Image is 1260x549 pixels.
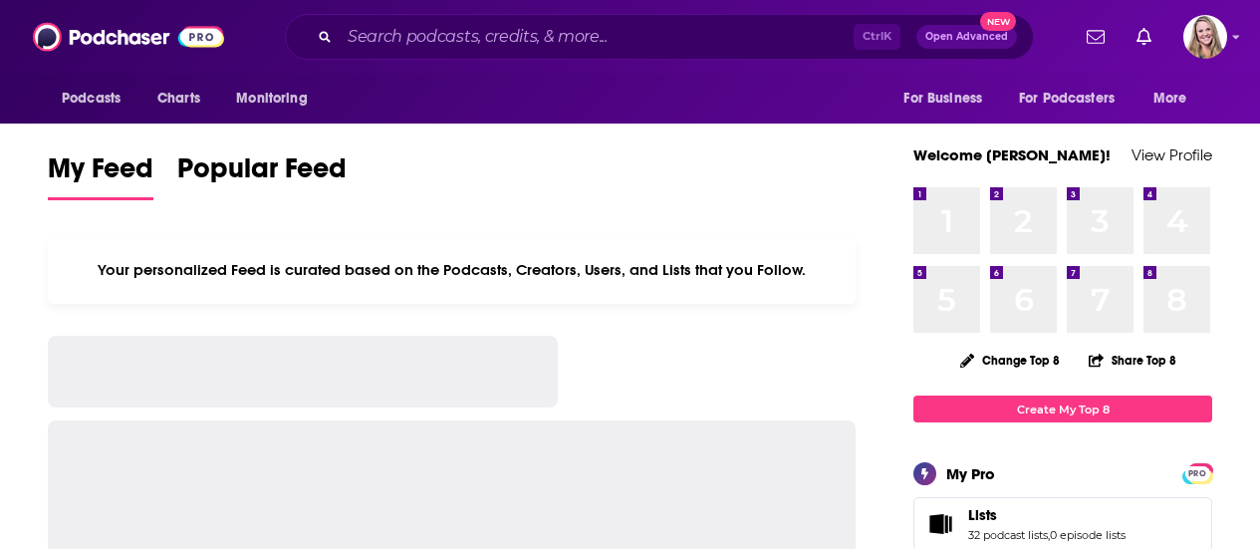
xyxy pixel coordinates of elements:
a: 32 podcast lists [968,528,1048,542]
button: open menu [889,80,1007,118]
span: Popular Feed [177,151,347,197]
a: Show notifications dropdown [1129,20,1159,54]
span: More [1153,85,1187,113]
button: open menu [1139,80,1212,118]
a: Lists [920,510,960,538]
input: Search podcasts, credits, & more... [340,21,854,53]
button: open menu [48,80,146,118]
a: View Profile [1132,145,1212,164]
span: My Feed [48,151,153,197]
span: New [980,12,1016,31]
span: Podcasts [62,85,121,113]
a: 0 episode lists [1050,528,1126,542]
img: User Profile [1183,15,1227,59]
div: Your personalized Feed is curated based on the Podcasts, Creators, Users, and Lists that you Follow. [48,236,856,304]
span: Open Advanced [925,32,1008,42]
span: Charts [157,85,200,113]
span: For Business [903,85,982,113]
a: Create My Top 8 [913,396,1212,422]
span: Lists [968,506,997,524]
button: open menu [222,80,333,118]
span: Logged in as KirstinPitchPR [1183,15,1227,59]
a: Show notifications dropdown [1079,20,1113,54]
a: Welcome [PERSON_NAME]! [913,145,1111,164]
a: Popular Feed [177,151,347,200]
a: My Feed [48,151,153,200]
span: Monitoring [236,85,307,113]
a: PRO [1185,465,1209,480]
span: For Podcasters [1019,85,1115,113]
img: Podchaser - Follow, Share and Rate Podcasts [33,18,224,56]
span: Ctrl K [854,24,900,50]
div: My Pro [946,464,995,483]
button: Show profile menu [1183,15,1227,59]
button: Share Top 8 [1088,341,1177,380]
button: Open AdvancedNew [916,25,1017,49]
span: , [1048,528,1050,542]
a: Charts [144,80,212,118]
button: open menu [1006,80,1143,118]
span: PRO [1185,466,1209,481]
button: Change Top 8 [948,348,1072,373]
div: Search podcasts, credits, & more... [285,14,1034,60]
a: Lists [968,506,1126,524]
